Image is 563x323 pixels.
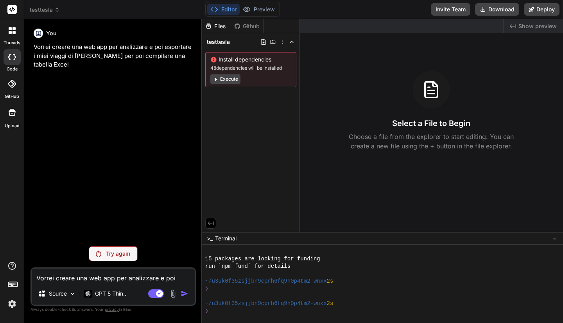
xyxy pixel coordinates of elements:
[7,66,18,72] label: code
[327,278,333,285] span: 2s
[105,307,119,312] span: privacy
[475,3,519,16] button: Download
[327,300,333,307] span: 2s
[5,123,20,129] label: Upload
[84,290,92,297] img: GPT 5 Thinking High
[5,297,19,310] img: settings
[207,235,213,242] span: >_
[205,285,209,292] span: ❯
[181,290,188,298] img: icon
[4,40,20,46] label: threads
[202,22,231,30] div: Files
[205,278,327,285] span: ~/u3uk0f35zsjjbn9cprh6fq9h0p4tm2-wnxx
[210,65,291,71] span: 48 dependencies will be installed
[69,291,76,297] img: Pick Models
[30,6,60,14] span: testtesla
[5,93,19,100] label: GitHub
[231,22,263,30] div: Github
[552,235,557,242] span: −
[431,3,470,16] button: Invite Team
[344,132,519,151] p: Choose a file from the explorer to start editing. You can create a new file using the + button in...
[240,4,278,15] button: Preview
[46,29,57,37] h6: You
[106,250,130,258] p: Try again
[215,235,237,242] span: Terminal
[207,4,240,15] button: Editor
[169,289,178,298] img: attachment
[34,43,194,69] p: Vorrei creare una web app per analizzare e poi esportare i miei viaggi di [PERSON_NAME] per poi c...
[205,307,209,315] span: ❯
[518,22,557,30] span: Show preview
[96,251,101,257] img: Retry
[207,38,230,46] span: testtesla
[49,290,67,298] p: Source
[210,56,291,63] span: Install dependencies
[95,290,126,298] p: GPT 5 Thin..
[524,3,559,16] button: Deploy
[205,255,320,263] span: 15 packages are looking for funding
[392,118,470,129] h3: Select a File to Begin
[205,300,327,307] span: ~/u3uk0f35zsjjbn9cprh6fq9h0p4tm2-wnxx
[30,306,196,313] p: Always double-check its answers. Your in Bind
[551,232,558,245] button: −
[205,263,290,270] span: run `npm fund` for details
[210,74,240,84] button: Execute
